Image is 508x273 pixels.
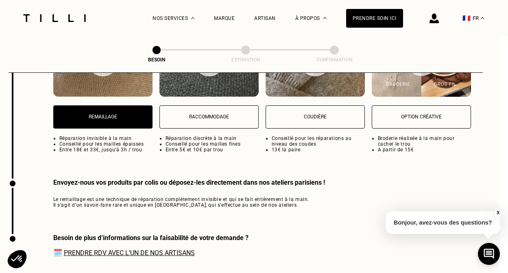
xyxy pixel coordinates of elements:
img: menu déroulant [481,17,484,19]
li: Conseillé pour les réparations au niveau des coudes [272,135,365,147]
img: Logo du service de couturière Tilli [20,14,89,22]
button: Raccommodage [159,105,259,129]
div: Estimation [205,57,286,63]
li: Entre 18€ et 33€, jusqu’à 3h / trou [59,147,153,153]
li: Réparation discrète à la main [166,135,259,141]
img: icône connexion [430,13,439,23]
p: Remaillage [58,114,148,120]
p: Bonjour, avez-vous des questions? [386,211,500,234]
img: Menu déroulant à propos [323,17,327,19]
p: Option créative [376,114,467,120]
button: Coudière [266,105,365,129]
span: 🇫🇷 [462,14,471,22]
img: Menu déroulant [191,17,194,19]
p: Raccommodage [164,114,254,120]
div: Confirmation [294,57,375,63]
li: Entre 5€ et 10€ par trou [166,147,259,153]
p: Coudière [270,114,360,120]
li: Conseillé pour les mailles fines [166,141,259,147]
a: Prendre soin ici [346,9,403,28]
div: Besoin [116,57,197,63]
a: Artisan [254,15,276,21]
div: Envoyez-nous vos produits par colis ou déposez-les directement dans nos ateliers parisiens ! [53,179,325,186]
div: Besoin de plus d‘informations sur la faisabilité de votre demande ? [53,234,249,242]
span: Le remaillage est une technique de réparation complètement invisible et qui se fait entièrement à... [53,197,325,208]
button: Option créative [372,105,471,129]
button: X [494,208,502,217]
a: Marque [214,15,235,21]
button: Remaillage [53,105,153,129]
li: Conseillé pour les mailles épaisses [59,141,153,147]
li: A partir de 15€ [378,147,471,153]
li: 13€ la paire [272,147,365,153]
a: Prendre RDV avec l‘un de nos artisans [64,249,195,257]
span: 🗓️ [53,248,249,257]
li: Broderie réalisée à la main pour cacher le trou [378,135,471,147]
li: Réparation invisible à la main [59,135,153,141]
